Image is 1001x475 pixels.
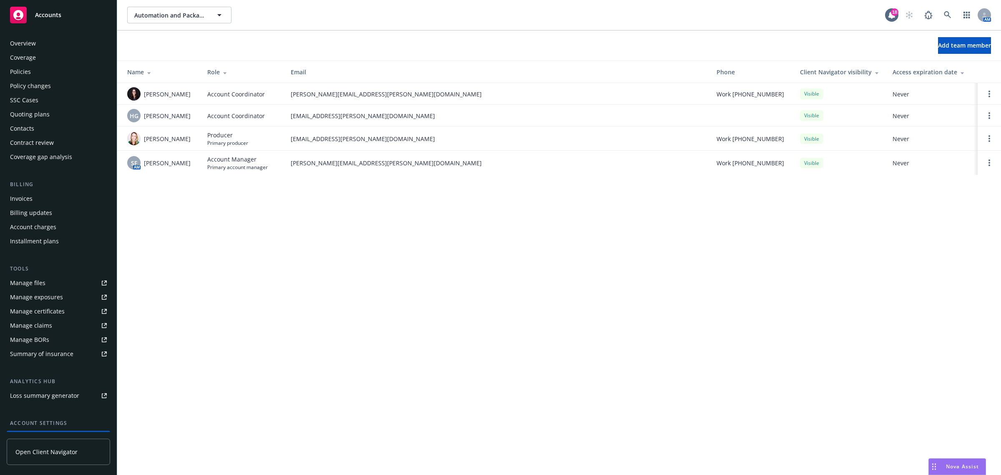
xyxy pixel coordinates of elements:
[891,8,898,16] div: 18
[7,206,110,220] a: Billing updates
[958,7,975,23] a: Switch app
[7,150,110,164] a: Coverage gap analysis
[207,164,268,171] span: Primary account manager
[7,37,110,50] a: Overview
[939,7,956,23] a: Search
[10,276,45,290] div: Manage files
[35,12,61,18] span: Accounts
[7,291,110,304] a: Manage exposures
[10,108,50,121] div: Quoting plans
[10,192,33,205] div: Invoices
[10,431,46,444] div: Service team
[10,65,31,78] div: Policies
[938,41,991,49] span: Add team member
[7,51,110,64] a: Coverage
[127,87,141,101] img: photo
[7,419,110,427] div: Account settings
[10,122,34,135] div: Contacts
[946,463,979,470] span: Nova Assist
[901,7,918,23] a: Start snowing
[928,458,986,475] button: Nova Assist
[7,377,110,386] div: Analytics hub
[131,159,137,167] span: SF
[134,11,206,20] span: Automation and Packaging Solution Inc.
[984,134,994,144] a: Open options
[10,37,36,50] div: Overview
[7,389,110,402] a: Loss summary generator
[10,347,73,361] div: Summary of insurance
[127,7,231,23] button: Automation and Packaging Solution Inc.
[144,159,191,167] span: [PERSON_NAME]
[7,79,110,93] a: Policy changes
[127,132,141,145] img: photo
[10,235,59,248] div: Installment plans
[717,159,784,167] span: Work [PHONE_NUMBER]
[10,206,52,220] div: Billing updates
[10,93,38,107] div: SSC Cases
[7,265,110,273] div: Tools
[10,319,52,332] div: Manage claims
[929,459,939,475] div: Drag to move
[800,110,823,121] div: Visible
[207,111,265,120] span: Account Coordinator
[291,68,703,76] div: Email
[800,134,823,144] div: Visible
[938,37,991,54] button: Add team member
[10,220,56,234] div: Account charges
[717,134,784,143] span: Work [PHONE_NUMBER]
[144,134,191,143] span: [PERSON_NAME]
[10,51,36,64] div: Coverage
[7,122,110,135] a: Contacts
[7,305,110,318] a: Manage certificates
[207,90,265,99] span: Account Coordinator
[10,333,49,346] div: Manage BORs
[291,111,703,120] span: [EMAIL_ADDRESS][PERSON_NAME][DOMAIN_NAME]
[800,68,879,76] div: Client Navigator visibility
[7,180,110,189] div: Billing
[207,131,248,139] span: Producer
[7,319,110,332] a: Manage claims
[207,139,248,147] span: Primary producer
[893,90,971,99] span: Never
[7,235,110,248] a: Installment plans
[10,79,51,93] div: Policy changes
[7,93,110,107] a: SSC Cases
[207,155,268,164] span: Account Manager
[7,136,110,149] a: Contract review
[984,158,994,168] a: Open options
[10,389,79,402] div: Loss summary generator
[800,88,823,99] div: Visible
[7,108,110,121] a: Quoting plans
[10,150,72,164] div: Coverage gap analysis
[7,276,110,290] a: Manage files
[130,111,138,120] span: HG
[7,3,110,27] a: Accounts
[893,68,971,76] div: Access expiration date
[291,159,703,167] span: [PERSON_NAME][EMAIL_ADDRESS][PERSON_NAME][DOMAIN_NAME]
[7,431,110,444] a: Service team
[717,68,787,76] div: Phone
[144,90,191,99] span: [PERSON_NAME]
[7,65,110,78] a: Policies
[984,111,994,121] a: Open options
[893,159,971,167] span: Never
[291,134,703,143] span: [EMAIL_ADDRESS][PERSON_NAME][DOMAIN_NAME]
[893,111,971,120] span: Never
[15,447,78,456] span: Open Client Navigator
[10,305,65,318] div: Manage certificates
[10,136,54,149] div: Contract review
[717,90,784,99] span: Work [PHONE_NUMBER]
[291,90,703,99] span: [PERSON_NAME][EMAIL_ADDRESS][PERSON_NAME][DOMAIN_NAME]
[10,291,63,304] div: Manage exposures
[7,347,110,361] a: Summary of insurance
[800,158,823,168] div: Visible
[984,89,994,99] a: Open options
[144,111,191,120] span: [PERSON_NAME]
[7,220,110,234] a: Account charges
[920,7,937,23] a: Report a Bug
[7,192,110,205] a: Invoices
[7,333,110,346] a: Manage BORs
[207,68,277,76] div: Role
[893,134,971,143] span: Never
